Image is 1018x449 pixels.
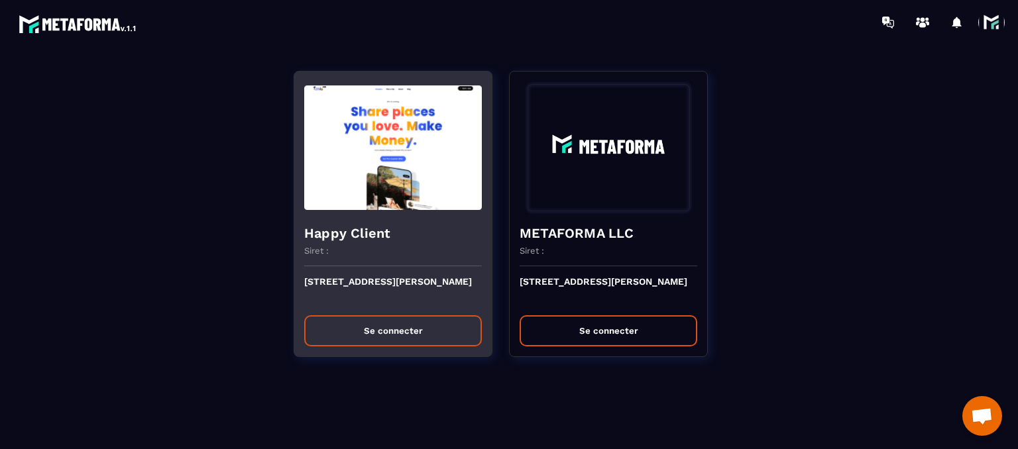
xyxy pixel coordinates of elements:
button: Se connecter [520,315,697,346]
button: Se connecter [304,315,482,346]
h4: METAFORMA LLC [520,224,697,242]
h4: Happy Client [304,224,482,242]
img: funnel-background [304,81,482,214]
p: [STREET_ADDRESS][PERSON_NAME] [304,276,482,305]
div: Ouvrir le chat [962,396,1002,436]
p: Siret : [520,246,544,256]
p: [STREET_ADDRESS][PERSON_NAME] [520,276,697,305]
img: funnel-background [520,81,697,214]
p: Siret : [304,246,329,256]
img: logo [19,12,138,36]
